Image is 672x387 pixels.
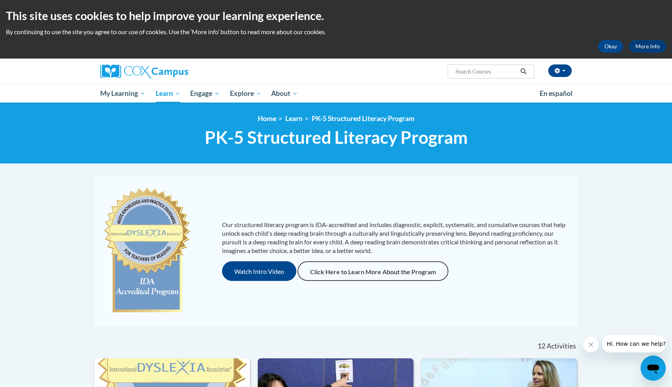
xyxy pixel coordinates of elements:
button: Watch Intro Video [222,261,296,281]
a: Engage [185,84,225,103]
a: Learn [285,114,303,123]
a: Explore [225,84,266,103]
button: Search [518,67,529,76]
span: PK-5 Structured Literacy Program [205,127,468,148]
a: Click Here to Learn More About the Program [297,261,448,281]
span: About [271,89,298,98]
img: c477cda6-e343-453b-bfce-d6f9e9818e1c.png [102,184,192,317]
a: Learn [151,84,185,103]
a: My Learning [95,84,151,103]
iframe: Button to launch messaging window [641,356,666,381]
span: Explore [230,89,261,98]
span: My Learning [100,89,145,98]
span: Engage [190,89,220,98]
div: Main menu [88,84,584,103]
span: Activities [547,342,576,350]
iframe: Message from company [602,335,666,352]
img: Cox Campus [100,64,188,79]
a: Cox Campus [100,64,250,79]
a: About [266,84,303,103]
button: Account Settings [548,64,572,77]
h2: This site uses cookies to help improve your learning experience. [6,8,666,24]
a: En español [534,85,578,102]
span: 12 [538,342,545,350]
p: Our structured literacy program is IDA-accredited and includes diagnostic, explicit, systematic, ... [222,220,570,255]
a: PK-5 Structured Literacy Program [312,114,415,123]
span: Learn [156,89,180,98]
a: More Info [629,40,666,53]
p: By continuing to use the site you agree to our use of cookies. Use the ‘More info’ button to read... [6,28,666,36]
input: Search Courses [455,67,518,76]
span: En español [540,89,573,97]
iframe: Close message [583,337,599,352]
button: Okay [598,40,623,53]
a: Home [258,114,276,123]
